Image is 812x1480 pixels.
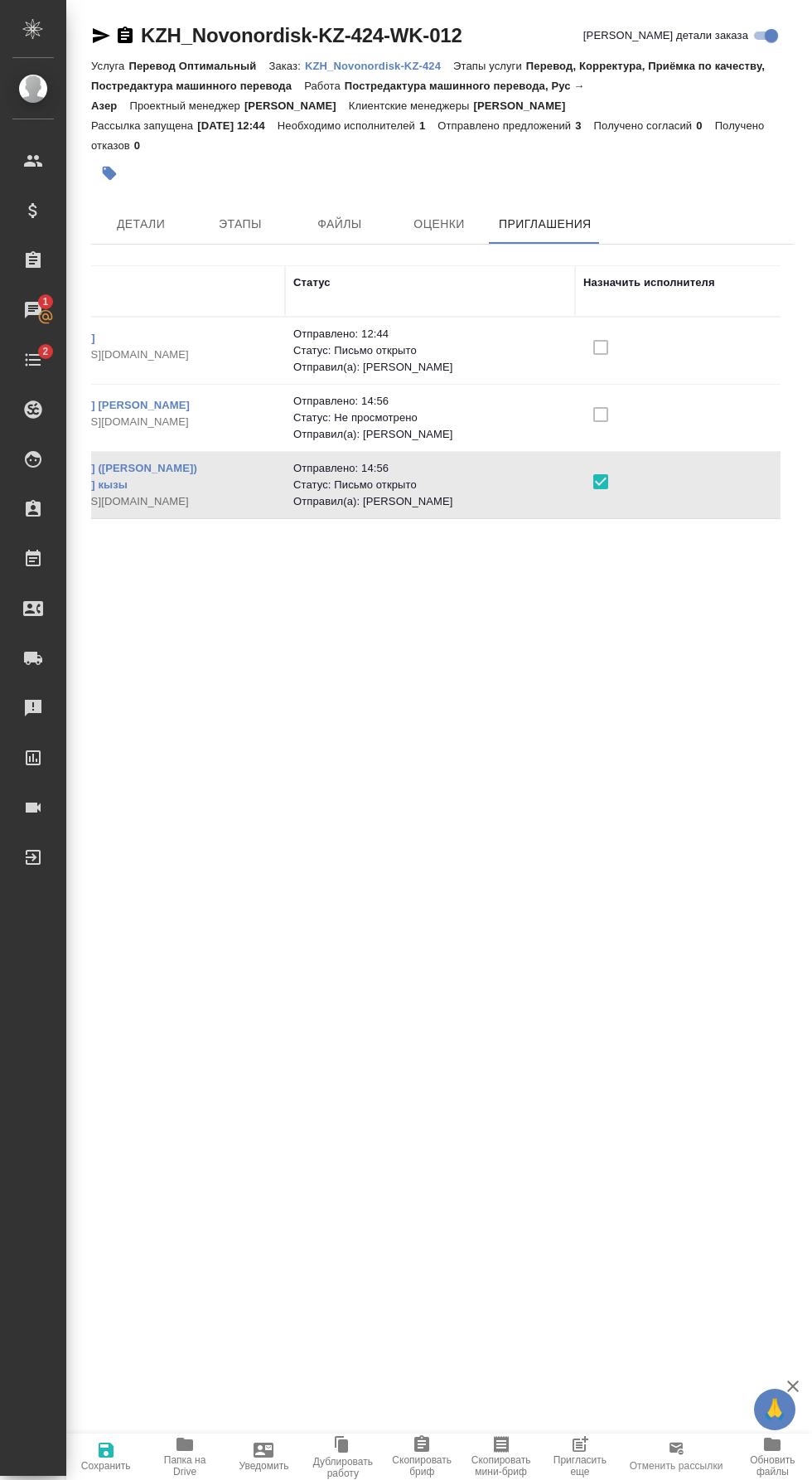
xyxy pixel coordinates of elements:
[594,119,697,132] p: Получено согласий
[293,410,567,426] p: Статус: Не просмотрено
[225,1434,303,1480] button: Уведомить
[293,426,567,443] p: Отправил(а): [PERSON_NAME]
[304,80,345,92] p: Работа
[293,342,567,359] p: Статус: Письмо открыто
[293,493,567,510] p: Отправил(а): [PERSON_NAME]
[303,1434,382,1480] button: Дублировать работу
[743,1454,802,1478] span: Обновить файлы
[66,1434,145,1480] button: Сохранить
[129,99,244,112] p: Проектный менеджер
[32,294,58,310] span: 1
[278,119,419,132] p: Необходимо исполнителей
[419,119,437,132] p: 1
[733,1434,812,1480] button: Обновить файлы
[313,1456,373,1479] span: Дублировать работу
[3,399,190,411] a: [PERSON_NAME] [PERSON_NAME]
[550,1454,609,1478] span: Пригласить еще
[115,26,135,46] button: Скопировать ссылку
[4,339,62,381] a: 2
[3,414,277,430] p: [EMAIL_ADDRESS][DOMAIN_NAME]
[293,326,567,342] p: Отправлено: 12:44
[239,1460,288,1472] span: Уведомить
[399,214,479,235] span: Оценки
[349,99,474,112] p: Клиентские менеджеры
[91,119,197,132] p: Рассылка запущена
[575,119,593,132] p: 3
[761,1392,789,1427] span: 🙏
[471,1454,531,1478] span: Скопировать мини-бриф
[392,1454,452,1478] span: Скопировать бриф
[293,393,567,410] p: Отправлено: 14:56
[383,1434,462,1480] button: Скопировать бриф
[305,60,453,72] p: KZH_Novonordisk-KZ-424
[128,60,268,72] p: Перевод Оптимальный
[696,119,714,132] p: 0
[293,460,567,477] p: Отправлено: 14:56
[101,214,181,235] span: Детали
[4,289,62,331] a: 1
[134,139,152,152] p: 0
[3,347,277,363] p: [EMAIL_ADDRESS][DOMAIN_NAME]
[583,274,715,291] div: Назначить исполнителя
[630,1458,723,1474] p: Отменить рассылки
[91,26,111,46] button: Скопировать ссылку для ЯМессенджера
[197,119,278,132] p: [DATE] 12:44
[32,343,58,360] span: 2
[583,27,748,44] span: [PERSON_NAME] детали заказа
[437,119,575,132] p: Отправлено предложений
[474,99,578,112] p: [PERSON_NAME]
[268,60,304,72] p: Заказ:
[300,214,379,235] span: Файлы
[155,1454,214,1478] span: Папка на Drive
[201,214,280,235] span: Этапы
[462,1434,540,1480] button: Скопировать мини-бриф
[293,274,331,291] div: Статус
[293,477,567,493] p: Статус: Письмо открыто
[3,462,197,491] a: [PERSON_NAME] ([PERSON_NAME]) [PERSON_NAME] кызы
[293,359,567,376] p: Отправил(а): [PERSON_NAME]
[145,1434,224,1480] button: Папка на Drive
[91,155,128,192] button: Добавить тэг
[244,99,349,112] p: [PERSON_NAME]
[499,214,592,235] span: Приглашения
[754,1389,795,1430] button: 🙏
[305,58,453,72] a: KZH_Novonordisk-KZ-424
[453,60,526,72] p: Этапы услуги
[81,1460,131,1472] span: Сохранить
[3,493,277,510] p: [EMAIL_ADDRESS][DOMAIN_NAME]
[540,1434,619,1480] button: Пригласить еще
[141,24,462,46] a: KZH_Novonordisk-KZ-424-WK-012
[91,60,128,72] p: Услуга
